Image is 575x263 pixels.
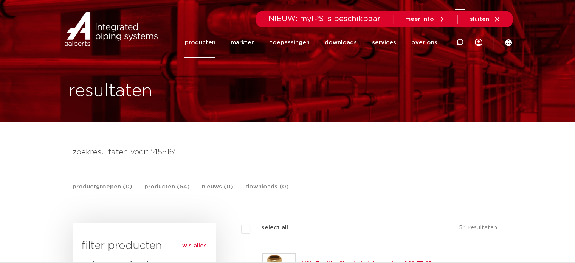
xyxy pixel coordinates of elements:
[268,15,381,23] span: NIEUW: myIPS is beschikbaar
[405,16,445,23] a: meer info
[182,241,207,251] a: wis alles
[470,16,501,23] a: sluiten
[324,27,356,58] a: downloads
[372,27,396,58] a: services
[202,182,233,199] a: nieuws (0)
[73,182,132,199] a: productgroepen (0)
[184,27,215,58] a: producten
[459,223,497,235] p: 54 resultaten
[73,146,503,158] h4: zoekresultaten voor: '45516'
[411,27,437,58] a: over ons
[82,238,207,254] h3: filter producten
[184,27,437,58] nav: Menu
[250,223,288,232] label: select all
[68,79,152,103] h1: resultaten
[144,182,190,199] a: producten (54)
[230,27,254,58] a: markten
[270,27,309,58] a: toepassingen
[470,16,489,22] span: sluiten
[475,27,482,58] div: my IPS
[405,16,434,22] span: meer info
[245,182,289,199] a: downloads (0)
